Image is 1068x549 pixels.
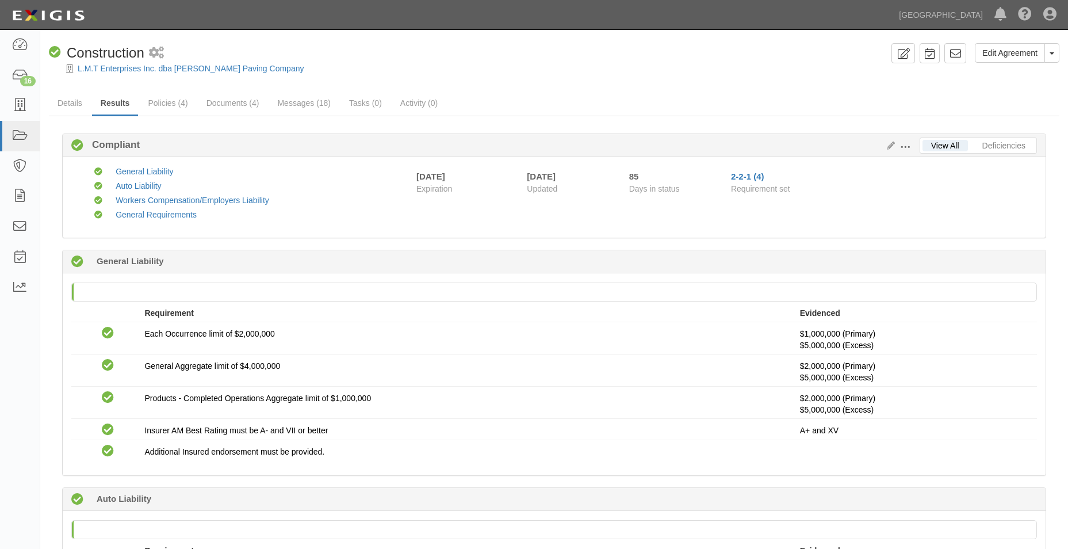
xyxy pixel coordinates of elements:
[144,329,274,338] span: Each Occurrence limit of $2,000,000
[67,45,144,60] span: Construction
[800,392,1028,415] p: $2,000,000 (Primary)
[731,184,790,193] span: Requirement set
[1018,8,1032,22] i: Help Center - Complianz
[102,424,114,436] i: Compliant
[144,361,280,371] span: General Aggregate limit of $4,000,000
[116,196,269,205] a: Workers Compensation/Employers Liability
[139,91,196,115] a: Policies (4)
[198,91,268,115] a: Documents (4)
[800,373,874,382] span: Policy #N-EC700076500 Insurer: Greenwich Insurance Company
[92,91,139,116] a: Results
[144,308,194,318] strong: Requirement
[83,138,140,152] b: Compliant
[416,170,445,182] div: [DATE]
[94,182,102,190] i: Compliant
[116,181,161,190] a: Auto Liability
[71,256,83,268] i: Compliant 151 days (since 05/16/2025)
[116,210,197,219] a: General Requirements
[102,360,114,372] i: Compliant
[882,141,895,150] a: Edit Results
[527,184,557,193] span: Updated
[94,168,102,176] i: Compliant
[800,405,874,414] span: Policy #N-EC700076500 Insurer: Greenwich Insurance Company
[9,5,88,26] img: logo-5460c22ac91f19d4615b14bd174203de0afe785f0fc80cf4dbbc73dc1793850b.png
[144,447,324,456] span: Additional Insured endorsement must be provided.
[20,76,36,86] div: 16
[71,140,83,152] i: Compliant
[71,494,83,506] i: Compliant 151 days (since 05/16/2025)
[94,211,102,219] i: Compliant
[893,3,989,26] a: [GEOGRAPHIC_DATA]
[97,493,151,505] b: Auto Liability
[800,425,1028,436] p: A+ and XV
[78,64,304,73] a: L.M.T Enterprises Inc. dba [PERSON_NAME] Paving Company
[94,197,102,205] i: Compliant
[974,140,1034,151] a: Deficiencies
[149,47,164,59] i: 2 scheduled workflows
[49,43,144,63] div: Construction
[97,255,164,267] b: General Liability
[102,327,114,340] i: Compliant
[975,43,1045,63] a: Edit Agreement
[102,392,114,404] i: Compliant
[269,91,339,115] a: Messages (18)
[116,167,173,176] a: General Liability
[144,394,371,403] span: Products - Completed Operations Aggregate limit of $1,000,000
[392,91,446,115] a: Activity (0)
[527,170,611,182] div: [DATE]
[629,184,680,193] span: Days in status
[922,140,968,151] a: View All
[629,170,722,182] div: Since 07/21/2025
[800,308,840,318] strong: Evidenced
[340,91,391,115] a: Tasks (0)
[731,171,764,181] a: 2-2-1 (4)
[800,341,874,350] span: Policy #N-EC700076500 Insurer: Greenwich Insurance Company
[49,91,91,115] a: Details
[800,328,1028,351] p: $1,000,000 (Primary)
[800,360,1028,383] p: $2,000,000 (Primary)
[416,183,518,195] span: Expiration
[102,445,114,457] i: Compliant
[144,426,328,435] span: Insurer AM Best Rating must be A- and VII or better
[49,47,61,59] i: Compliant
